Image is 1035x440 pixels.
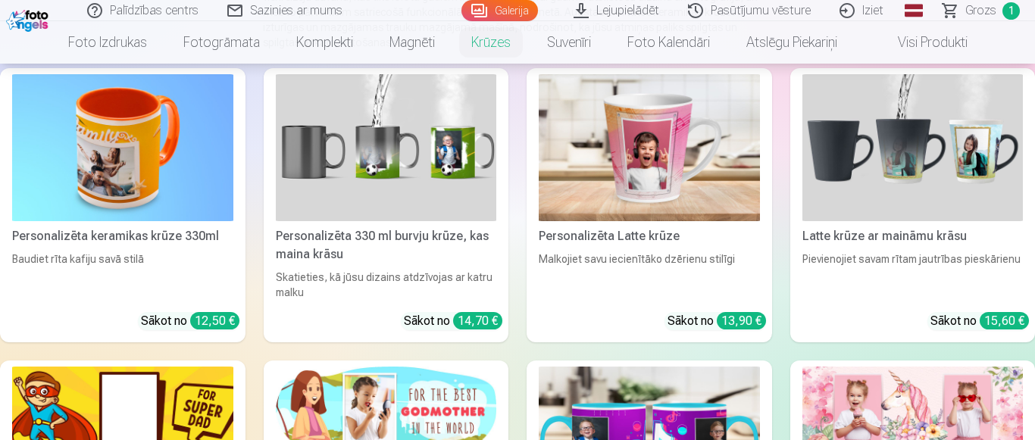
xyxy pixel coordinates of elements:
[270,227,503,264] div: Personalizēta 330 ml burvju krūze, kas maina krāsu
[453,21,529,64] a: Krūzes
[980,312,1029,329] div: 15,60 €
[165,21,278,64] a: Fotogrāmata
[539,74,760,221] img: Personalizēta Latte krūze
[1002,2,1020,20] span: 1
[270,270,503,300] div: Skatieties, kā jūsu dizains atdzīvojas ar katru malku
[533,227,766,245] div: Personalizēta Latte krūze
[527,68,772,342] a: Personalizēta Latte krūzePersonalizēta Latte krūzeMalkojiet savu iecienītāko dzērienu stilīgiSāko...
[668,312,766,330] div: Sākot no
[141,312,239,330] div: Sākot no
[796,251,1030,300] div: Pievienojiet savam rītam jautrības pieskārienu
[802,74,1024,221] img: Latte krūze ar maināmu krāsu
[796,227,1030,245] div: Latte krūze ar maināmu krāsu
[529,21,609,64] a: Suvenīri
[930,312,1029,330] div: Sākot no
[12,74,233,221] img: Personalizēta keramikas krūze 330ml
[533,251,766,300] div: Malkojiet savu iecienītāko dzērienu stilīgi
[50,21,165,64] a: Foto izdrukas
[278,21,371,64] a: Komplekti
[6,251,239,300] div: Baudiet rīta kafiju savā stilā
[6,227,239,245] div: Personalizēta keramikas krūze 330ml
[453,312,502,329] div: 14,70 €
[855,21,986,64] a: Visi produkti
[371,21,453,64] a: Magnēti
[965,2,996,20] span: Grozs
[728,21,855,64] a: Atslēgu piekariņi
[404,312,502,330] div: Sākot no
[609,21,728,64] a: Foto kalendāri
[264,68,509,342] a: Personalizēta 330 ml burvju krūze, kas maina krāsuPersonalizēta 330 ml burvju krūze, kas maina kr...
[6,6,52,32] img: /fa1
[717,312,766,329] div: 13,90 €
[190,312,239,329] div: 12,50 €
[276,74,497,221] img: Personalizēta 330 ml burvju krūze, kas maina krāsu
